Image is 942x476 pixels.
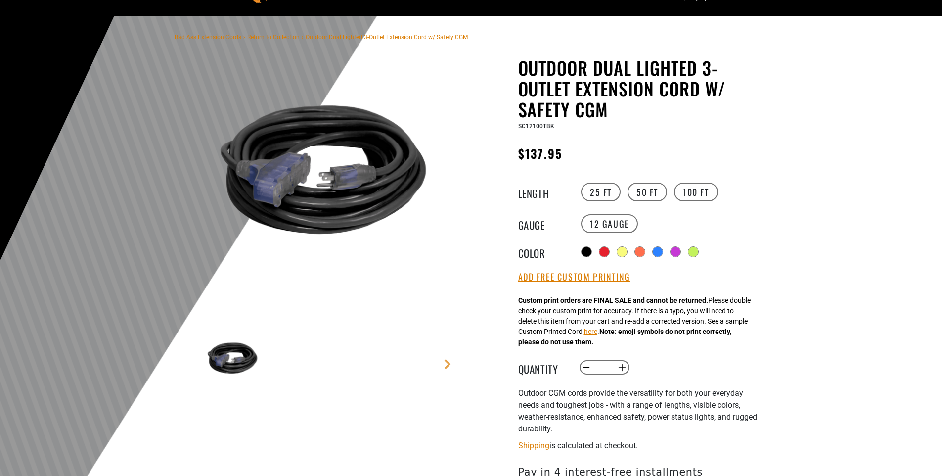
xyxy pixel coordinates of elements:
span: $137.95 [518,144,563,162]
div: Please double check your custom print for accuracy. If there is a typo, you will need to delete t... [518,295,751,347]
h1: Outdoor Dual Lighted 3-Outlet Extension Cord w/ Safety CGM [518,57,761,120]
label: Quantity [518,361,568,374]
a: Shipping [518,441,549,450]
strong: Note: emoji symbols do not print correctly, please do not use them. [518,328,731,346]
legend: Gauge [518,217,568,230]
legend: Color [518,245,568,258]
label: 12 Gauge [581,214,638,233]
a: Next [443,359,452,369]
span: SC12100TBK [518,123,554,130]
span: › [302,34,304,41]
span: Outdoor CGM cords provide the versatility for both your everyday needs and toughest jobs - with a... [518,388,757,433]
a: Bad Ass Extension Cords [175,34,241,41]
legend: Length [518,186,568,198]
label: 100 FT [674,183,718,201]
img: black [204,332,261,389]
button: Add Free Custom Printing [518,272,630,283]
div: is calculated at checkout. [518,439,761,452]
img: black [204,59,442,298]
span: › [243,34,245,41]
span: Outdoor Dual Lighted 3-Outlet Extension Cord w/ Safety CGM [306,34,468,41]
a: Return to Collection [247,34,300,41]
button: here [584,327,597,337]
nav: breadcrumbs [175,31,468,43]
label: 50 FT [628,183,667,201]
label: 25 FT [581,183,621,201]
strong: Custom print orders are FINAL SALE and cannot be returned. [518,296,708,304]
